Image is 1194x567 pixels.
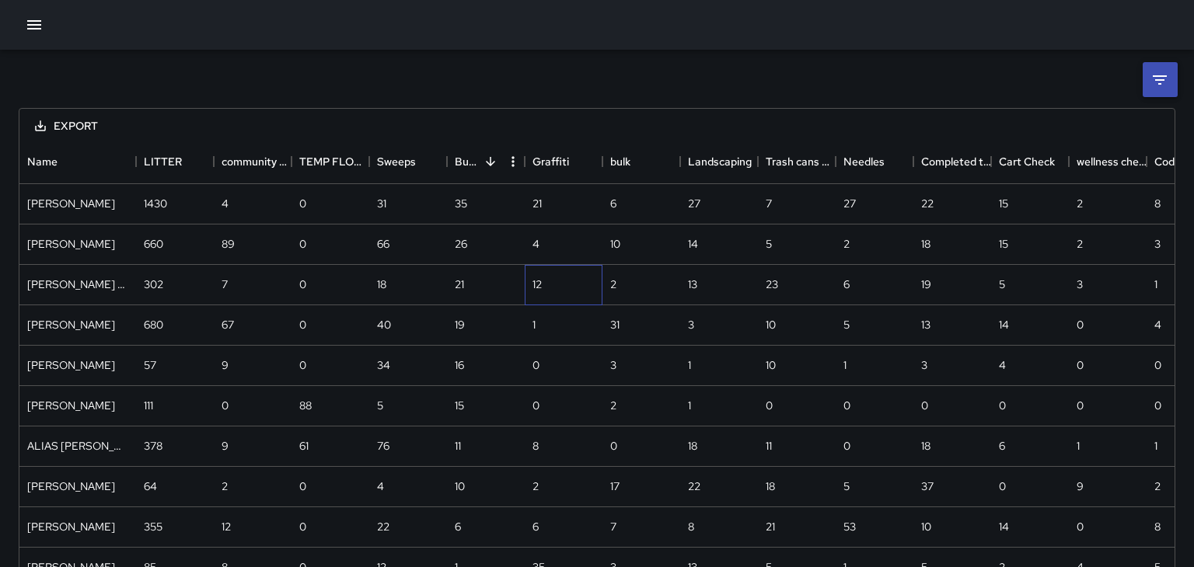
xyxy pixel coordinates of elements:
div: Landscaping [688,140,752,183]
div: 31 [377,196,386,211]
div: ALIAS SIEGLER [27,438,128,454]
div: 0 [843,398,850,413]
div: 2 [843,236,850,252]
div: 26 [455,236,467,252]
div: Business Check [447,140,525,183]
div: 1430 [144,196,167,211]
div: 0 [299,357,306,373]
div: 19 [921,277,931,292]
div: Trash cans wipe downs [766,140,836,183]
div: 0 [1077,398,1084,413]
div: 4 [1154,317,1161,332]
div: 15 [455,398,464,413]
div: 23 [766,277,778,292]
div: community engagement [222,140,292,183]
div: 14 [999,519,1009,534]
div: bulk [602,140,680,183]
div: Graffiti [532,140,569,183]
div: 22 [688,478,700,494]
div: 2 [1077,236,1083,252]
div: 0 [1077,519,1084,534]
div: 5 [766,236,772,252]
div: TEMP FLOWER BASKET WATERING FIX ASSET [299,140,369,183]
div: 0 [843,438,850,454]
div: 57 [144,357,156,373]
div: 13 [688,277,697,292]
div: 8 [1154,196,1161,211]
div: 1 [1154,277,1157,292]
div: 34 [377,357,390,373]
div: wellness check [1069,140,1147,183]
div: Christopher Sherbert [27,478,115,494]
div: STREETER BLOWERS [27,277,128,292]
div: 76 [377,438,389,454]
div: 0 [532,357,539,373]
div: 10 [766,357,776,373]
div: 21 [766,519,775,534]
div: 10 [921,519,931,534]
button: Menu [501,150,525,173]
div: LITTER [136,140,214,183]
div: 3 [1077,277,1083,292]
div: 5 [843,478,850,494]
div: 10 [455,478,465,494]
div: 3 [921,357,927,373]
div: 9 [222,357,229,373]
div: 0 [999,478,1006,494]
div: Trash cans wipe downs [758,140,836,183]
div: 2 [610,398,616,413]
div: 35 [455,196,467,211]
div: 13 [921,317,930,332]
div: 66 [377,236,389,252]
div: 0 [299,277,306,292]
div: 4 [377,478,384,494]
div: Completed trash bags [913,140,991,183]
div: community engagement [214,140,292,183]
div: 0 [1077,357,1084,373]
div: 0 [1154,357,1161,373]
div: 3 [1154,236,1161,252]
div: 0 [921,398,928,413]
div: William Littlejohn [27,519,115,534]
div: 67 [222,317,234,332]
div: 4 [222,196,229,211]
div: 9 [222,438,229,454]
div: 9 [1077,478,1084,494]
div: 5 [377,398,383,413]
div: 2 [532,478,539,494]
div: 0 [299,236,306,252]
div: 1 [688,398,691,413]
div: 0 [766,398,773,413]
div: ALFRED ROBINSON [27,357,115,373]
div: 89 [222,236,235,252]
div: 4 [532,236,539,252]
div: 111 [144,398,153,413]
div: 40 [377,317,391,332]
div: 3 [688,317,694,332]
div: 1 [1077,438,1080,454]
div: 7 [222,277,228,292]
button: Export [23,112,110,141]
div: bulk [610,140,630,183]
div: 22 [377,519,389,534]
div: Sweeps [377,140,416,183]
div: 1 [843,357,847,373]
div: 22 [921,196,934,211]
div: 10 [610,236,620,252]
div: 2 [1154,478,1161,494]
div: DAVID TAYLOR [27,398,115,413]
div: 27 [688,196,700,211]
div: 0 [299,519,306,534]
div: Needles [836,140,913,183]
div: Sweeps [369,140,447,183]
div: 14 [688,236,698,252]
div: 8 [532,438,539,454]
div: 18 [688,438,697,454]
div: 88 [299,398,312,413]
div: 0 [999,398,1006,413]
div: 2 [610,277,616,292]
div: Business Check [455,140,480,183]
div: 4 [999,357,1006,373]
div: LITTER [144,140,182,183]
div: Ed Cutshaw [27,317,115,332]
